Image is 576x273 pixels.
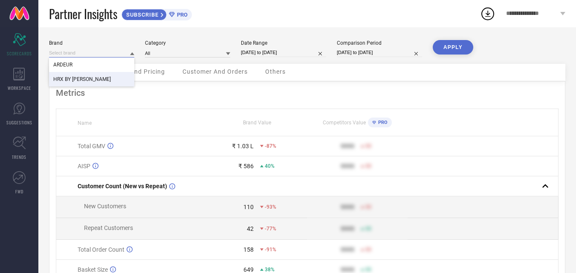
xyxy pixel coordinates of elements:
[78,163,90,170] span: AISP
[6,119,32,126] span: SUGGESTIONS
[145,40,230,46] div: Category
[49,5,117,23] span: Partner Insights
[265,68,286,75] span: Others
[480,6,495,21] div: Open download list
[265,247,276,253] span: -91%
[365,143,371,149] span: 50
[365,163,371,169] span: 50
[12,154,26,160] span: TRENDS
[323,120,366,126] span: Competitors Value
[53,62,72,68] span: ARDEUR
[8,85,31,91] span: WORKSPACE
[175,11,188,18] span: PRO
[365,204,371,210] span: 50
[49,49,134,57] input: Select brand
[341,225,354,232] div: 9999
[53,76,111,82] span: HRX BY [PERSON_NAME]
[341,143,354,149] div: 9999
[341,163,354,170] div: 9999
[341,266,354,273] div: 9999
[341,246,354,253] div: 9999
[84,203,126,210] span: New Customers
[182,68,248,75] span: Customer And Orders
[265,163,275,169] span: 40%
[49,57,134,72] div: ARDEUR
[243,266,254,273] div: 649
[78,246,124,253] span: Total Order Count
[365,267,371,273] span: 50
[15,188,23,195] span: FWD
[78,143,105,149] span: Total GMV
[238,163,254,170] div: ₹ 586
[433,40,473,55] button: APPLY
[78,120,92,126] span: Name
[243,246,254,253] div: 158
[337,40,422,46] div: Comparison Period
[265,204,276,210] span: -93%
[376,120,388,125] span: PRO
[122,7,192,20] a: SUBSCRIBEPRO
[84,224,133,231] span: Repeat Customers
[243,204,254,210] div: 110
[365,247,371,253] span: 50
[247,225,254,232] div: 42
[49,72,134,86] div: HRX BY HRITHIK ROSHAN
[265,267,275,273] span: 38%
[49,40,134,46] div: Brand
[337,48,422,57] input: Select comparison period
[78,266,108,273] span: Basket Size
[265,143,276,149] span: -87%
[241,48,326,57] input: Select date range
[341,204,354,210] div: 9999
[122,11,161,18] span: SUBSCRIBE
[78,183,167,190] span: Customer Count (New vs Repeat)
[232,143,254,149] div: ₹ 1.03 L
[243,120,271,126] span: Brand Value
[265,226,276,232] span: -77%
[241,40,326,46] div: Date Range
[365,226,371,232] span: 50
[7,50,32,57] span: SCORECARDS
[56,88,559,98] div: Metrics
